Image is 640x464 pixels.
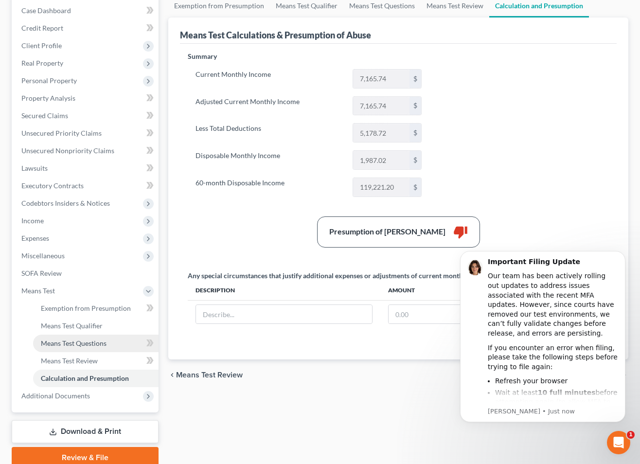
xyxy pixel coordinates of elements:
a: SOFA Review [14,265,159,282]
label: Less Total Deductions [191,123,348,143]
span: Means Test [21,286,55,295]
div: $ [409,151,421,169]
a: Secured Claims [14,107,159,125]
div: Means Test Calculations & Presumption of Abuse [180,29,371,41]
i: thumb_down [453,225,468,239]
a: Lawsuits [14,160,159,177]
a: Case Dashboard [14,2,159,19]
a: Exemption from Presumption [33,300,159,317]
span: Real Property [21,59,63,67]
span: Credit Report [21,24,63,32]
span: Property Analysis [21,94,75,102]
label: 60-month Disposable Income [191,178,348,197]
span: Executory Contracts [21,181,84,190]
a: Means Test Questions [33,335,159,352]
span: Calculation and Presumption [41,374,129,382]
input: 0.00 [353,124,409,142]
span: Income [21,216,44,225]
i: chevron_left [168,371,176,379]
span: Personal Property [21,76,77,85]
label: Current Monthly Income [191,69,348,89]
span: Expenses [21,234,49,242]
span: Case Dashboard [21,6,71,15]
a: Unsecured Priority Claims [14,125,159,142]
th: Amount [380,281,574,300]
span: Lawsuits [21,164,48,172]
input: 0.00 [353,151,409,169]
span: Unsecured Priority Claims [21,129,102,137]
span: Secured Claims [21,111,68,120]
a: Credit Report [14,19,159,37]
input: 0.00 [353,70,409,88]
span: SOFA Review [21,269,62,277]
div: $ [409,124,421,142]
a: Means Test Qualifier [33,317,159,335]
a: Property Analysis [14,89,159,107]
span: Exemption from Presumption [41,304,131,312]
span: Means Test Qualifier [41,321,103,330]
div: $ [409,178,421,196]
input: 0.00 [353,178,409,196]
input: 0.00 [389,305,554,323]
div: $ [409,97,421,115]
label: Disposable Monthly Income [191,150,348,170]
a: Unsecured Nonpriority Claims [14,142,159,160]
span: Miscellaneous [21,251,65,260]
span: Means Test Review [176,371,243,379]
a: Calculation and Presumption [33,370,159,387]
a: Means Test Review [33,352,159,370]
span: Unsecured Nonpriority Claims [21,146,114,155]
th: Description [188,281,380,300]
div: Presumption of [PERSON_NAME] [329,226,445,237]
p: Summary [188,52,429,61]
label: Adjusted Current Monthly Income [191,96,348,116]
span: Additional Documents [21,392,90,400]
div: Any special circumstances that justify additional expenses or adjustments of current monthly inco... [188,271,569,281]
iframe: Intercom notifications message [445,239,640,459]
span: Codebtors Insiders & Notices [21,199,110,207]
span: 1 [627,431,635,439]
input: 0.00 [353,97,409,115]
iframe: Intercom live chat [607,431,630,454]
input: Describe... [196,305,372,323]
a: Executory Contracts [14,177,159,195]
span: Means Test Review [41,357,98,365]
a: Download & Print [12,420,159,443]
div: $ [409,70,421,88]
span: Client Profile [21,41,62,50]
span: Means Test Questions [41,339,107,347]
button: chevron_left Means Test Review [168,371,243,379]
